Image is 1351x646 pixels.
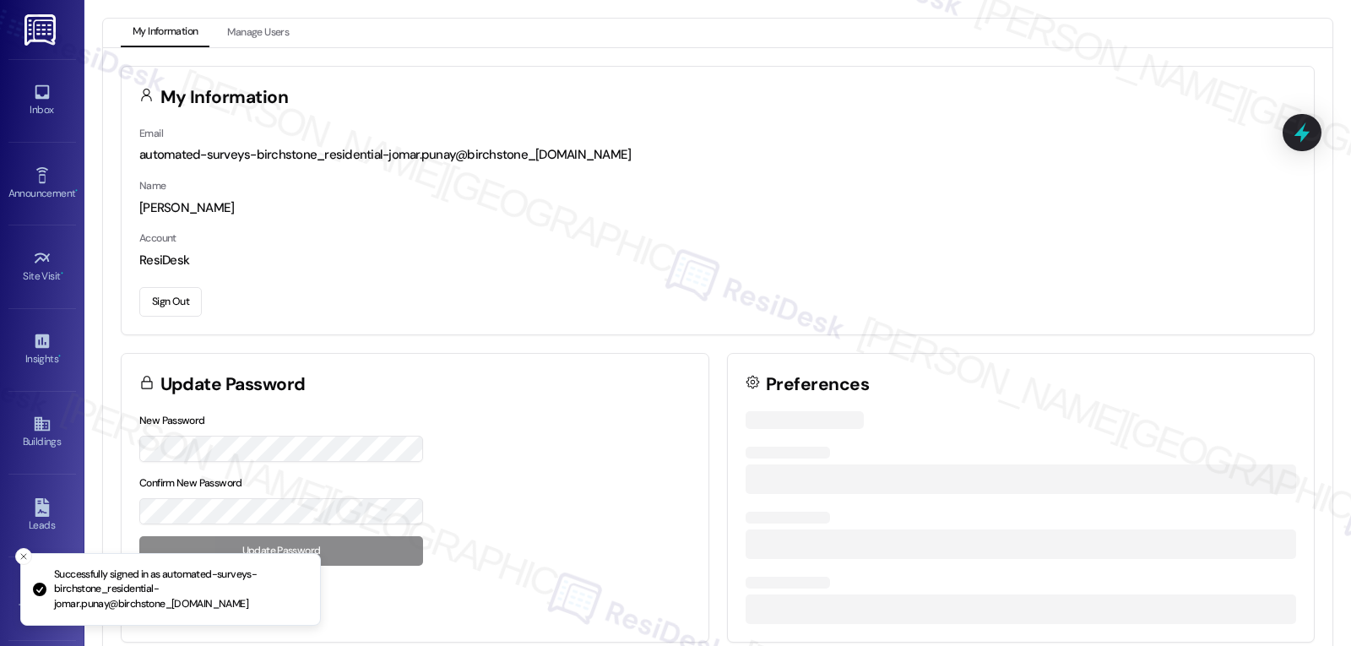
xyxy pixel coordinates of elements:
[139,179,166,193] label: Name
[8,327,76,372] a: Insights •
[139,199,1296,217] div: [PERSON_NAME]
[139,476,242,490] label: Confirm New Password
[121,19,209,47] button: My Information
[139,414,205,427] label: New Password
[139,127,163,140] label: Email
[58,350,61,362] span: •
[8,576,76,622] a: Templates •
[15,548,32,565] button: Close toast
[139,287,202,317] button: Sign Out
[160,376,306,394] h3: Update Password
[8,78,76,123] a: Inbox
[75,185,78,197] span: •
[139,252,1296,269] div: ResiDesk
[8,493,76,539] a: Leads
[8,410,76,455] a: Buildings
[215,19,301,47] button: Manage Users
[160,89,289,106] h3: My Information
[766,376,869,394] h3: Preferences
[61,268,63,280] span: •
[8,244,76,290] a: Site Visit •
[139,231,176,245] label: Account
[24,14,59,46] img: ResiDesk Logo
[139,146,1296,164] div: automated-surveys-birchstone_residential-jomar.punay@birchstone_[DOMAIN_NAME]
[54,567,307,612] p: Successfully signed in as automated-surveys-birchstone_residential-jomar.punay@birchstone_[DOMAIN...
